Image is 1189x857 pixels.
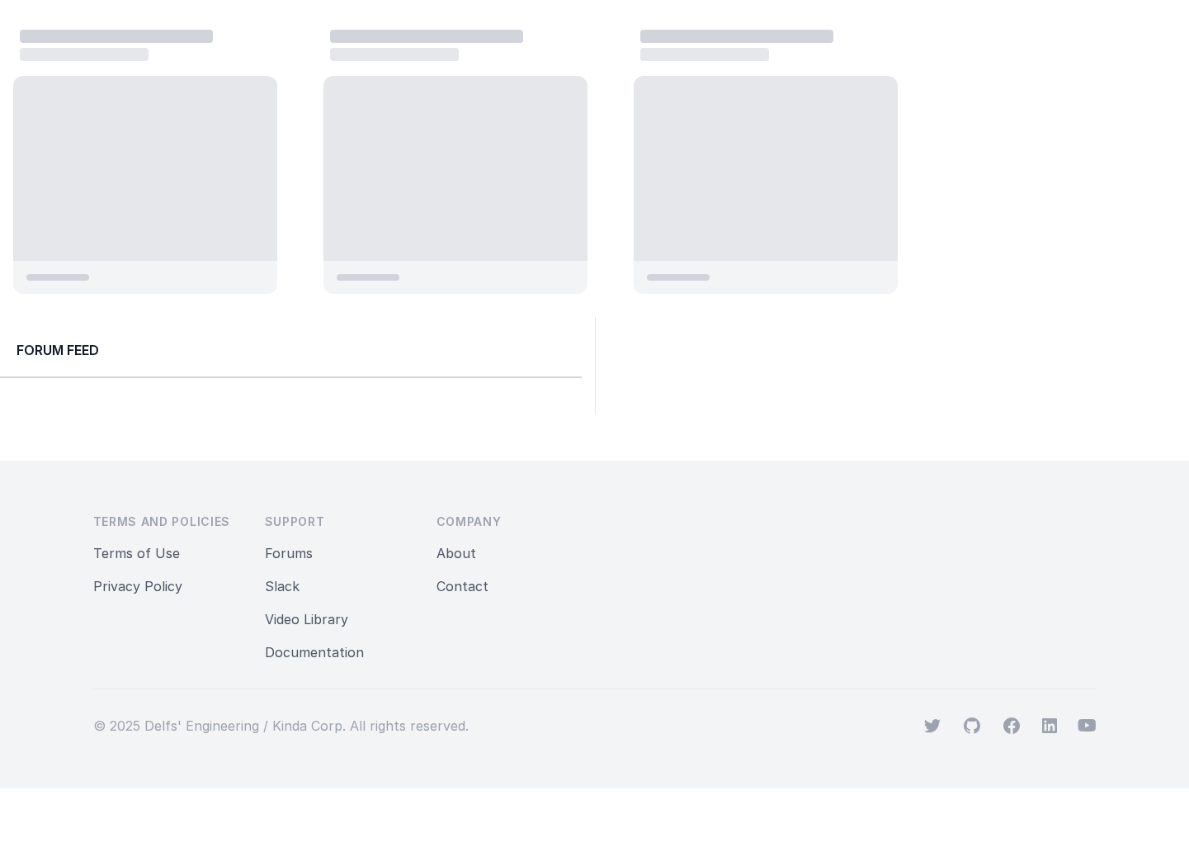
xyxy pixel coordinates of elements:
button: Contact [436,576,488,596]
button: About [436,543,476,563]
svg: viewBox="0 0 24 24" aria-hidden="true"> [1041,717,1058,734]
h3: Terms and Policies [93,514,238,530]
a: Terms of Use [93,545,180,561]
a: Privacy Policy [93,578,182,594]
button: Forums [265,543,313,563]
h2: Forum Feed [17,340,565,360]
h3: Company [436,514,582,530]
h3: Support [265,514,410,530]
button: Video Library [265,609,348,629]
button: Documentation [265,642,364,662]
p: © 2025 Delfs' Engineering / Kinda Corp. All rights reserved. [93,716,469,736]
button: Slack [265,576,300,596]
a: About [436,545,476,561]
a: Slack [265,578,300,594]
